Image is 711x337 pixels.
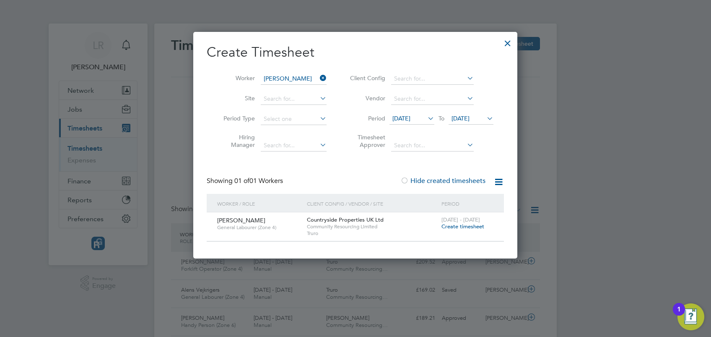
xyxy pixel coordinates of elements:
[348,115,385,122] label: Period
[436,113,447,124] span: To
[217,133,255,149] label: Hiring Manager
[348,94,385,102] label: Vendor
[261,140,327,152] input: Search for...
[217,224,301,231] span: General Labourer (Zone 4)
[439,194,496,213] div: Period
[452,115,470,122] span: [DATE]
[207,44,504,61] h2: Create Timesheet
[441,216,480,223] span: [DATE] - [DATE]
[261,93,327,105] input: Search for...
[207,177,285,185] div: Showing
[677,309,681,320] div: 1
[348,133,385,149] label: Timesheet Approver
[215,194,305,213] div: Worker / Role
[217,115,255,122] label: Period Type
[391,93,474,105] input: Search for...
[234,177,283,185] span: 01 Workers
[305,194,439,213] div: Client Config / Vendor / Site
[217,94,255,102] label: Site
[392,115,410,122] span: [DATE]
[391,73,474,85] input: Search for...
[217,74,255,82] label: Worker
[677,303,704,330] button: Open Resource Center, 1 new notification
[307,230,437,237] span: Truro
[217,217,265,224] span: [PERSON_NAME]
[307,216,384,223] span: Countryside Properties UK Ltd
[307,223,437,230] span: Community Resourcing Limited
[234,177,249,185] span: 01 of
[261,113,327,125] input: Select one
[400,177,485,185] label: Hide created timesheets
[391,140,474,152] input: Search for...
[261,73,327,85] input: Search for...
[441,223,484,230] span: Create timesheet
[348,74,385,82] label: Client Config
